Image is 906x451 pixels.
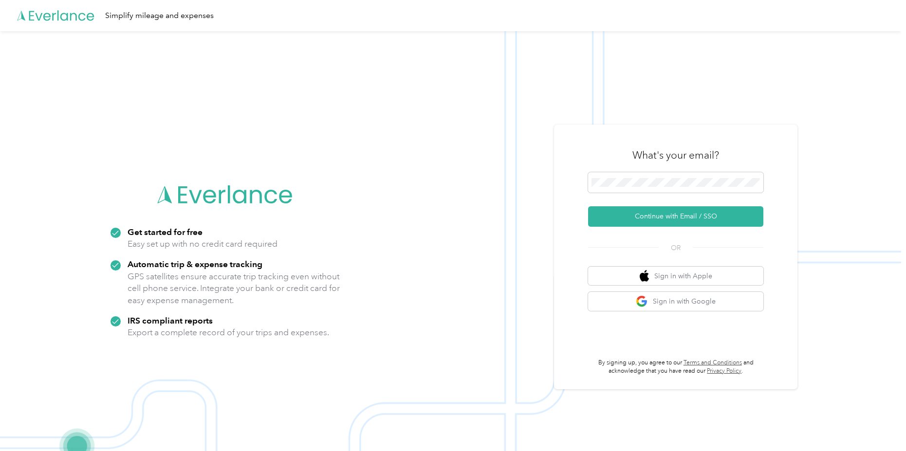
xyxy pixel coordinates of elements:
img: google logo [636,295,648,307]
img: apple logo [640,270,649,282]
button: apple logoSign in with Apple [588,267,763,286]
span: OR [659,243,693,253]
strong: Get started for free [128,227,203,237]
p: Easy set up with no credit card required [128,238,277,250]
a: Terms and Conditions [684,359,742,366]
h3: What's your email? [632,148,719,162]
p: By signing up, you agree to our and acknowledge that you have read our . [588,359,763,376]
a: Privacy Policy [707,367,741,375]
p: Export a complete record of your trips and expenses. [128,326,329,339]
button: Continue with Email / SSO [588,206,763,227]
button: google logoSign in with Google [588,292,763,311]
p: GPS satellites ensure accurate trip tracking even without cell phone service. Integrate your bank... [128,271,340,307]
strong: IRS compliant reports [128,315,213,325]
strong: Automatic trip & expense tracking [128,259,262,269]
div: Simplify mileage and expenses [105,10,214,22]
